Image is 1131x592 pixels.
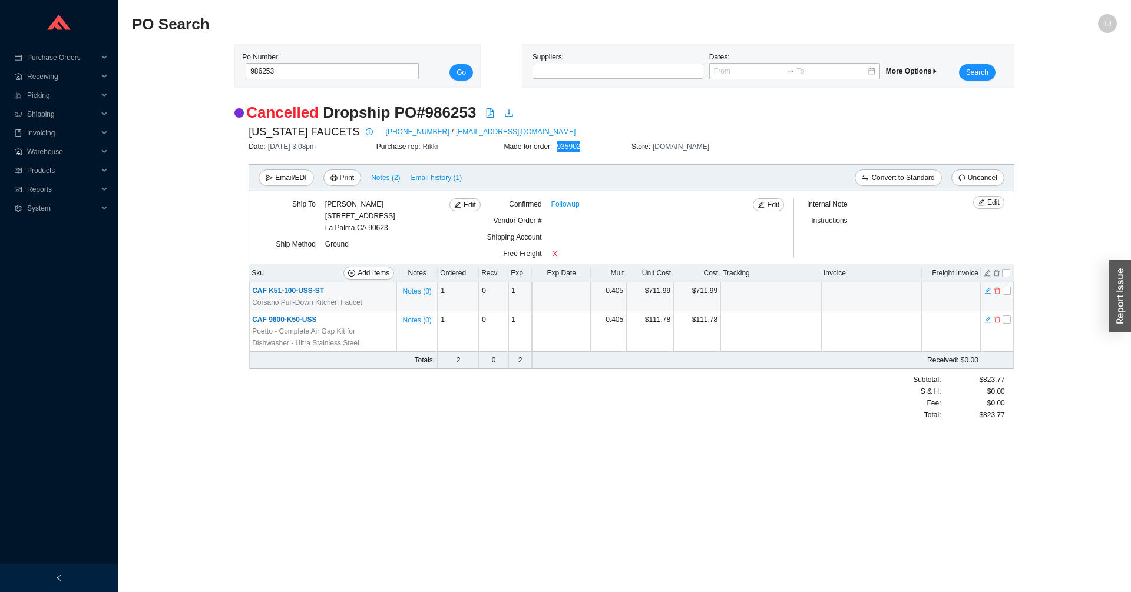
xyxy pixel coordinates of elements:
div: $823.77 [941,409,1005,421]
a: Followup [551,198,580,210]
button: editEdit [753,198,784,211]
span: Edit [987,197,1000,208]
button: edit [984,314,992,322]
div: Suppliers: [530,51,706,81]
td: 0 [479,282,508,311]
span: Received: [927,356,958,364]
span: Receiving [27,67,98,86]
span: Ship Method [276,240,315,248]
span: swap-right [786,67,795,75]
td: $711.99 [626,282,673,311]
span: book [14,129,22,137]
span: Edit [464,199,476,211]
td: 2 [508,352,532,369]
th: Freight Invoice [922,264,981,282]
td: 1 [508,311,532,352]
td: 0.405 [591,311,626,352]
span: edit [454,201,461,209]
span: Internal Note [807,200,848,208]
span: Search [966,66,988,78]
a: [EMAIL_ADDRESS][DOMAIN_NAME] [456,126,576,138]
span: [US_STATE] FAUCETS [249,123,359,141]
span: Total: [924,409,941,421]
span: CAF K51-100-USS-ST [252,287,324,295]
th: Cost [673,264,720,282]
td: $111.78 [626,311,673,352]
span: read [14,167,22,174]
button: Notes (0) [402,285,432,293]
span: Made for order: [504,142,554,151]
h2: PO Search [132,14,871,35]
span: swap [862,174,869,182]
th: Recv [479,264,508,282]
span: More Options [886,67,938,75]
input: To [797,65,867,77]
td: 1 [438,282,479,311]
span: Totals: [414,356,435,364]
span: setting [14,205,22,212]
a: file-pdf [485,108,495,120]
span: caret-right [931,68,938,75]
span: edit [984,287,991,295]
button: Search [959,64,996,81]
button: delete [993,268,1001,276]
span: Vendor Order # [494,217,542,225]
span: Shipping [27,105,98,124]
span: printer [330,174,338,182]
a: [PHONE_NUMBER] [386,126,449,138]
span: Convert to Standard [871,172,934,184]
span: Fee : [927,397,941,409]
span: left [55,574,62,581]
span: Notes ( 0 ) [402,314,431,326]
span: Edit [767,199,779,211]
button: Notes (0) [402,314,432,322]
button: info-circle [360,124,376,140]
span: Instructions [811,217,847,225]
a: 935902 [557,142,580,151]
span: CAF 9600-K50-USS [252,315,316,324]
th: Tracking [720,264,821,282]
input: From [714,65,784,77]
span: undo [958,174,965,182]
span: edit [758,201,765,209]
span: [DATE] 3:08pm [268,142,316,151]
th: Mult [591,264,626,282]
span: Add Items [358,267,389,279]
span: Uncancel [968,172,997,184]
a: download [504,108,514,120]
th: Exp Date [532,264,591,282]
span: edit [984,315,991,324]
span: delete [994,287,1001,295]
span: Products [27,161,98,180]
span: close [551,250,558,257]
span: Ground [325,240,349,248]
button: Email history (1) [411,169,463,186]
span: Purchase Orders [27,48,98,67]
span: Shipping Account [487,233,542,241]
div: Dates: [706,51,883,81]
span: fund [14,186,22,193]
div: $0.00 [941,385,1005,397]
button: edit [983,268,991,276]
span: send [266,174,273,182]
span: $0.00 [987,397,1005,409]
span: Poetto - Complete Air Gap Kit for Dishwasher - Ultra Stainless Steel [252,325,393,349]
span: Invoicing [27,124,98,142]
button: sendEmail/EDI [259,169,313,186]
span: Picking [27,86,98,105]
td: 0 [479,311,508,352]
button: Notes (2) [371,171,401,179]
h2: Dropship PO # 986253 [246,102,476,123]
div: $823.77 [941,374,1005,385]
span: [DOMAIN_NAME] [653,142,709,151]
div: [PERSON_NAME] [STREET_ADDRESS] La Palma , CA 90623 [325,198,395,234]
button: editEdit [973,196,1004,209]
span: TJ [1103,14,1111,33]
span: S & H: [921,385,941,397]
span: file-pdf [485,108,495,118]
button: edit [984,285,992,294]
span: to [786,67,795,75]
span: plus-circle [348,270,355,278]
th: Invoice [821,264,922,282]
span: Subtotal: [913,374,941,385]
